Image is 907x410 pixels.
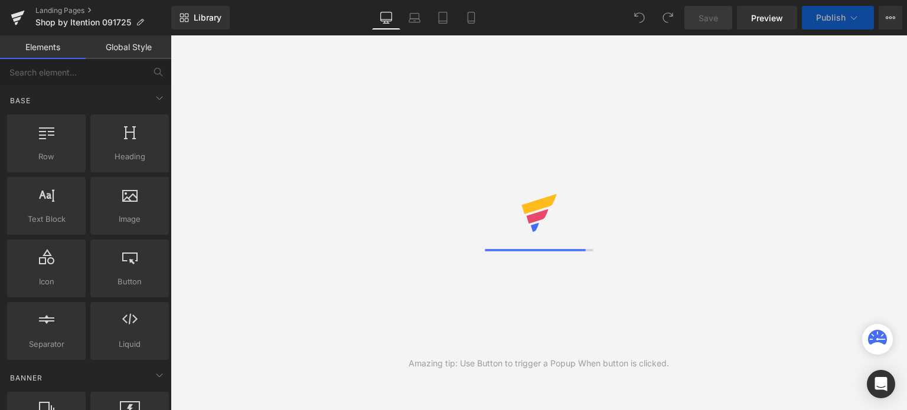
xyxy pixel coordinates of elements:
a: New Library [171,6,230,29]
div: Amazing tip: Use Button to trigger a Popup When button is clicked. [409,357,669,370]
span: Text Block [11,213,82,225]
span: Button [94,275,165,288]
span: Image [94,213,165,225]
span: Base [9,95,32,106]
a: Desktop [372,6,400,29]
span: Heading [94,150,165,163]
span: Preview [751,12,783,24]
span: Separator [11,338,82,350]
span: Shop by Itention 091725 [35,18,131,27]
span: Save [699,12,718,24]
span: Row [11,150,82,163]
a: Landing Pages [35,6,171,15]
a: Laptop [400,6,429,29]
span: Library [194,12,221,23]
button: Undo [628,6,651,29]
button: Redo [656,6,680,29]
div: Open Intercom Messenger [867,370,895,398]
a: Preview [737,6,797,29]
a: Mobile [457,6,485,29]
span: Liquid [94,338,165,350]
a: Tablet [429,6,457,29]
span: Icon [11,275,82,288]
span: Publish [816,13,846,22]
a: Global Style [86,35,171,59]
button: Publish [802,6,874,29]
span: Banner [9,372,44,383]
button: More [879,6,902,29]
